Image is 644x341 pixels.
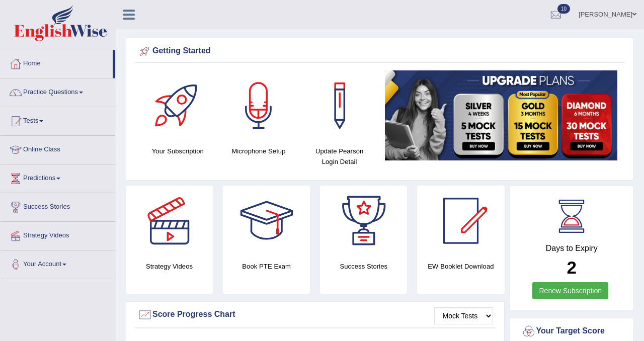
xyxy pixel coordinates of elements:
h4: EW Booklet Download [417,261,504,272]
h4: Update Pearson Login Detail [304,146,375,167]
h4: Strategy Videos [126,261,213,272]
div: Score Progress Chart [137,307,493,322]
div: Getting Started [137,44,622,59]
a: Predictions [1,164,115,190]
h4: Book PTE Exam [223,261,310,272]
a: Home [1,50,113,75]
div: Your Target Score [521,324,623,339]
a: Practice Questions [1,78,115,104]
b: 2 [567,258,577,277]
img: small5.jpg [385,70,617,160]
a: Online Class [1,136,115,161]
a: Renew Subscription [532,282,608,299]
a: Your Account [1,250,115,276]
a: Success Stories [1,193,115,218]
h4: Your Subscription [142,146,213,156]
h4: Success Stories [320,261,407,272]
h4: Days to Expiry [521,244,623,253]
a: Strategy Videos [1,222,115,247]
a: Tests [1,107,115,132]
h4: Microphone Setup [223,146,294,156]
span: 10 [557,4,570,14]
